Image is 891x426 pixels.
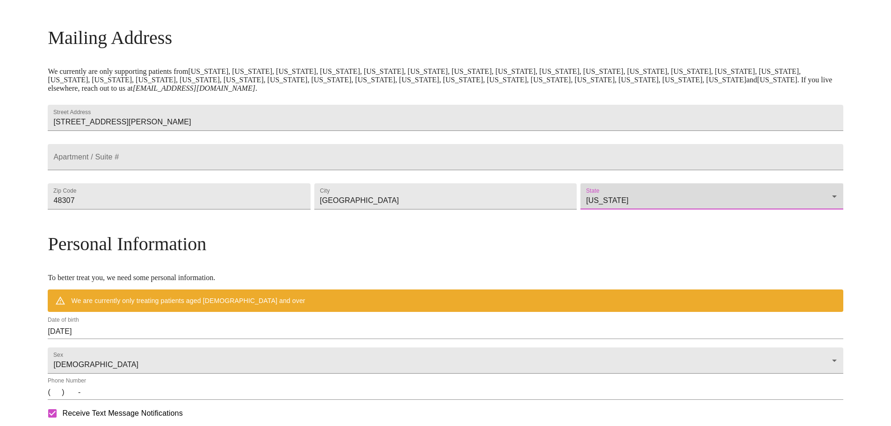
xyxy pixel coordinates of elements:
label: Date of birth [48,318,79,323]
p: We currently are only supporting patients from [US_STATE], [US_STATE], [US_STATE], [US_STATE], [U... [48,67,843,93]
h3: Personal Information [48,233,843,255]
p: To better treat you, we need some personal information. [48,274,843,282]
div: [US_STATE] [580,183,843,209]
div: We are currently only treating patients aged [DEMOGRAPHIC_DATA] and over [71,292,305,309]
em: [EMAIL_ADDRESS][DOMAIN_NAME] [133,84,255,92]
label: Phone Number [48,378,86,384]
h3: Mailing Address [48,27,843,49]
div: [DEMOGRAPHIC_DATA] [48,347,843,374]
span: Receive Text Message Notifications [62,408,182,419]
